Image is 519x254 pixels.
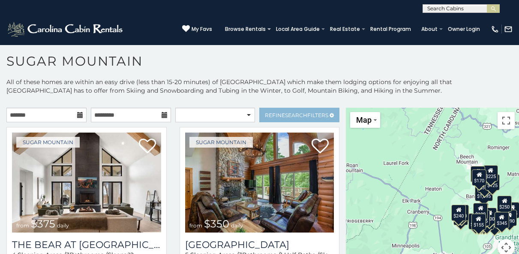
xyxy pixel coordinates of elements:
span: $350 [204,218,229,230]
div: $345 [495,212,509,228]
div: $200 [482,208,497,224]
span: from [189,222,202,229]
span: Refine Filters [265,112,328,118]
div: $190 [474,203,488,219]
a: Grouse Moor Lodge from $350 daily [185,133,334,233]
h3: Grouse Moor Lodge [185,239,334,251]
a: Add to favorites [139,138,156,156]
a: The Bear At [GEOGRAPHIC_DATA] [12,239,161,251]
h3: The Bear At Sugar Mountain [12,239,161,251]
a: My Favs [182,25,212,33]
a: [GEOGRAPHIC_DATA] [185,239,334,251]
a: Rental Program [366,23,415,35]
div: $190 [502,210,517,226]
a: The Bear At Sugar Mountain from $375 daily [12,133,161,233]
img: Grouse Moor Lodge [185,133,334,233]
div: $225 [483,165,498,181]
div: $1,095 [475,185,493,201]
span: Map [356,115,372,124]
div: $240 [471,166,485,182]
div: $125 [486,174,500,190]
a: RefineSearchFilters [259,108,339,122]
a: About [417,23,442,35]
div: $155 [471,214,486,230]
a: Local Area Guide [272,23,324,35]
div: $250 [497,196,512,212]
span: Search [285,112,307,118]
div: $170 [472,169,487,186]
span: $375 [31,218,55,230]
a: Sugar Mountain [16,137,80,148]
span: from [16,222,29,229]
span: My Favs [192,25,212,33]
img: phone-regular-white.png [491,25,499,33]
div: $240 [451,205,466,221]
img: White-1-2.png [6,21,125,38]
img: The Bear At Sugar Mountain [12,133,161,233]
img: mail-regular-white.png [504,25,513,33]
a: Add to favorites [312,138,329,156]
span: daily [231,222,243,229]
a: Sugar Mountain [189,137,253,148]
button: Toggle fullscreen view [498,112,515,129]
span: daily [57,222,69,229]
a: Owner Login [444,23,484,35]
a: Browse Rentals [221,23,270,35]
div: $375 [468,213,483,230]
a: Real Estate [326,23,364,35]
button: Change map style [350,112,380,128]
